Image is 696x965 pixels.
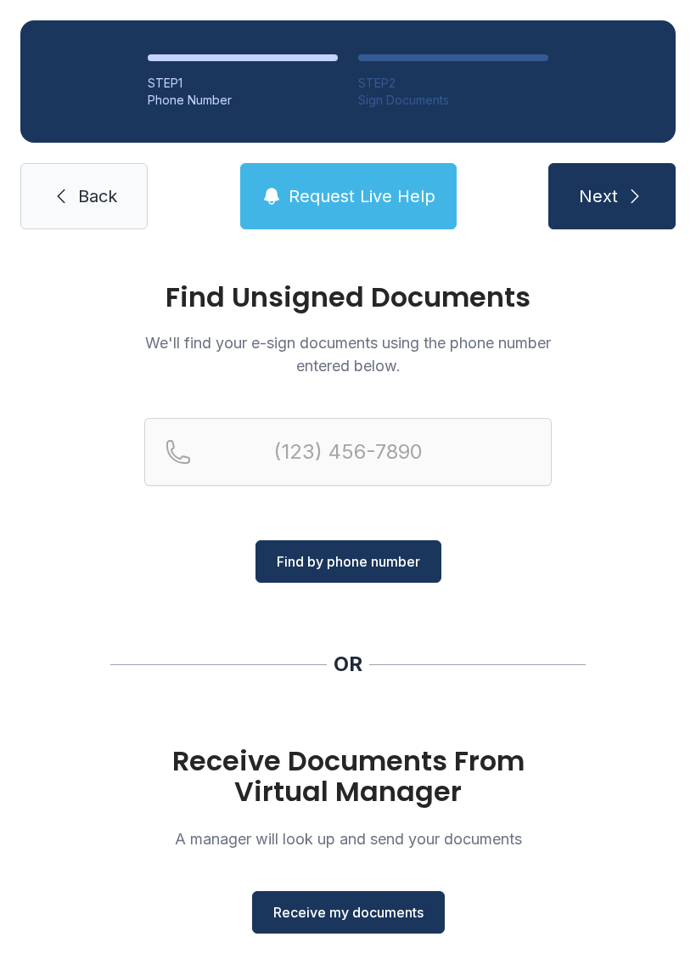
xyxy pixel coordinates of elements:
[78,184,117,208] span: Back
[144,418,552,486] input: Reservation phone number
[579,184,618,208] span: Next
[289,184,435,208] span: Request Live Help
[148,92,338,109] div: Phone Number
[144,331,552,377] p: We'll find your e-sign documents using the phone number entered below.
[358,92,548,109] div: Sign Documents
[144,827,552,850] p: A manager will look up and send your documents
[358,75,548,92] div: STEP 2
[144,284,552,311] h1: Find Unsigned Documents
[273,902,424,923] span: Receive my documents
[334,651,362,678] div: OR
[277,551,420,572] span: Find by phone number
[148,75,338,92] div: STEP 1
[144,746,552,807] h1: Receive Documents From Virtual Manager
